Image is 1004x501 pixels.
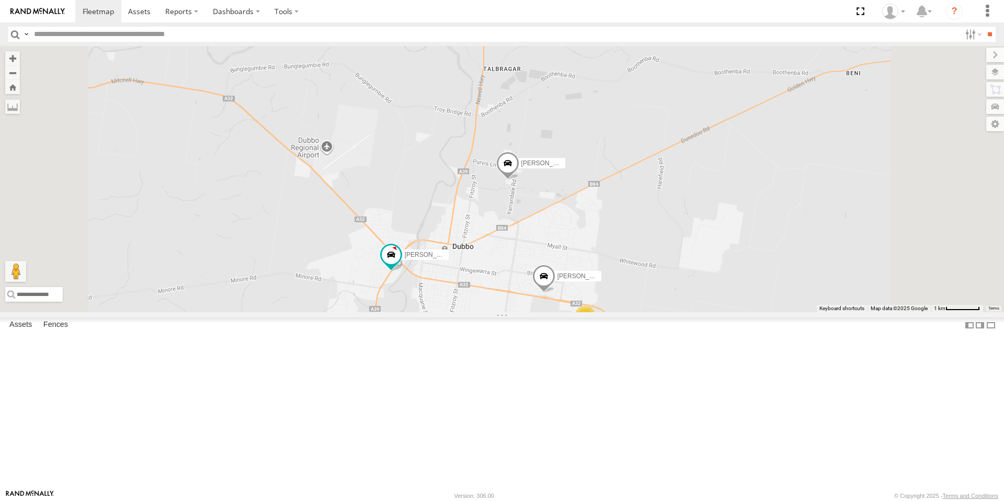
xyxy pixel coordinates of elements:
div: © Copyright 2025 - [894,493,998,499]
div: Version: 306.00 [454,493,494,499]
i: ? [946,3,963,20]
img: rand-logo.svg [10,8,65,15]
label: Measure [5,99,20,114]
label: Fences [38,318,73,333]
a: Terms and Conditions [943,493,998,499]
a: Visit our Website [6,491,54,501]
button: Drag Pegman onto the map to open Street View [5,261,26,282]
label: Search Filter Options [961,27,984,42]
div: Beth Porter [878,4,909,19]
label: Assets [4,318,37,333]
span: [PERSON_NAME] [557,272,609,280]
span: Map data ©2025 Google [871,305,928,311]
label: Hide Summary Table [986,317,996,333]
button: Map scale: 1 km per 62 pixels [931,305,983,312]
span: [PERSON_NAME] [405,251,457,258]
button: Zoom in [5,51,20,65]
a: Terms (opens in new tab) [988,306,999,310]
button: Zoom Home [5,80,20,94]
button: Keyboard shortcuts [819,305,864,312]
label: Search Query [22,27,30,42]
div: 4 [575,306,596,327]
label: Dock Summary Table to the Left [964,317,975,333]
button: Zoom out [5,65,20,80]
span: 1 km [934,305,945,311]
span: [PERSON_NAME] [521,160,573,167]
label: Dock Summary Table to the Right [975,317,985,333]
label: Map Settings [986,117,1004,131]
